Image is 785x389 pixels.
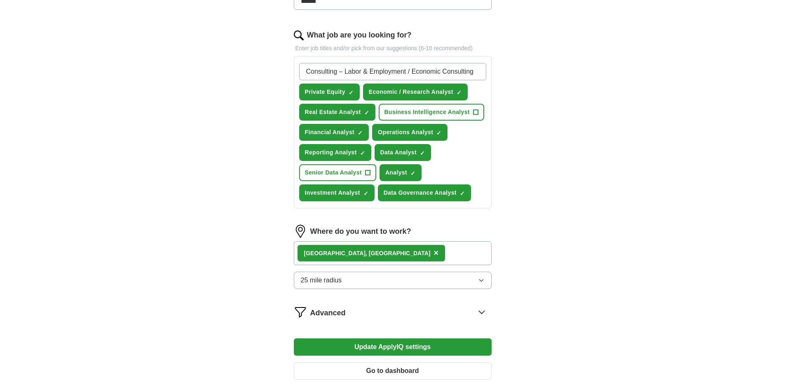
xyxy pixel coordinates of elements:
button: Data Analyst✓ [375,144,431,161]
span: ✓ [363,190,368,197]
button: 25 mile radius [294,272,492,289]
img: location.png [294,225,307,238]
span: ✓ [358,130,363,136]
button: Operations Analyst✓ [372,124,448,141]
div: [GEOGRAPHIC_DATA], [GEOGRAPHIC_DATA] [304,249,431,258]
span: Advanced [310,307,346,319]
button: Investment Analyst✓ [299,184,375,201]
button: Update ApplyIQ settings [294,338,492,356]
img: filter [294,305,307,319]
button: Senior Data Analyst [299,164,376,181]
label: Where do you want to work? [310,226,411,237]
button: Analyst✓ [380,164,422,181]
span: Reporting Analyst [305,148,357,157]
img: search.png [294,30,304,40]
span: × [434,248,438,257]
span: ✓ [420,150,425,156]
span: ✓ [364,109,369,116]
button: × [434,247,438,259]
span: ✓ [436,130,441,136]
span: Data Analyst [380,148,417,157]
button: Economic / Research Analyst✓ [363,84,468,100]
span: Financial Analyst [305,128,355,137]
span: Business Intelligence Analyst [384,108,470,116]
button: Private Equity✓ [299,84,360,100]
span: ✓ [410,170,415,177]
span: Investment Analyst [305,189,360,197]
button: Reporting Analyst✓ [299,144,371,161]
label: What job are you looking for? [307,30,412,41]
button: Data Governance Analyst✓ [378,184,471,201]
span: ✓ [457,89,462,96]
span: Private Equity [305,88,345,96]
span: Analyst [385,168,407,177]
button: Financial Analyst✓ [299,124,369,141]
span: ✓ [349,89,354,96]
button: Real Estate Analyst✓ [299,104,375,121]
span: ✓ [360,150,365,156]
button: Go to dashboard [294,362,492,380]
span: Real Estate Analyst [305,108,361,116]
span: Data Governance Analyst [384,189,457,197]
span: Economic / Research Analyst [369,88,453,96]
p: Enter job titles and/or pick from our suggestions (6-10 recommended) [294,44,492,53]
span: ✓ [460,190,465,197]
span: 25 mile radius [301,275,342,285]
span: Operations Analyst [378,128,433,137]
button: Business Intelligence Analyst [379,104,484,121]
span: Senior Data Analyst [305,168,362,177]
input: Type a job title and press enter [299,63,486,80]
